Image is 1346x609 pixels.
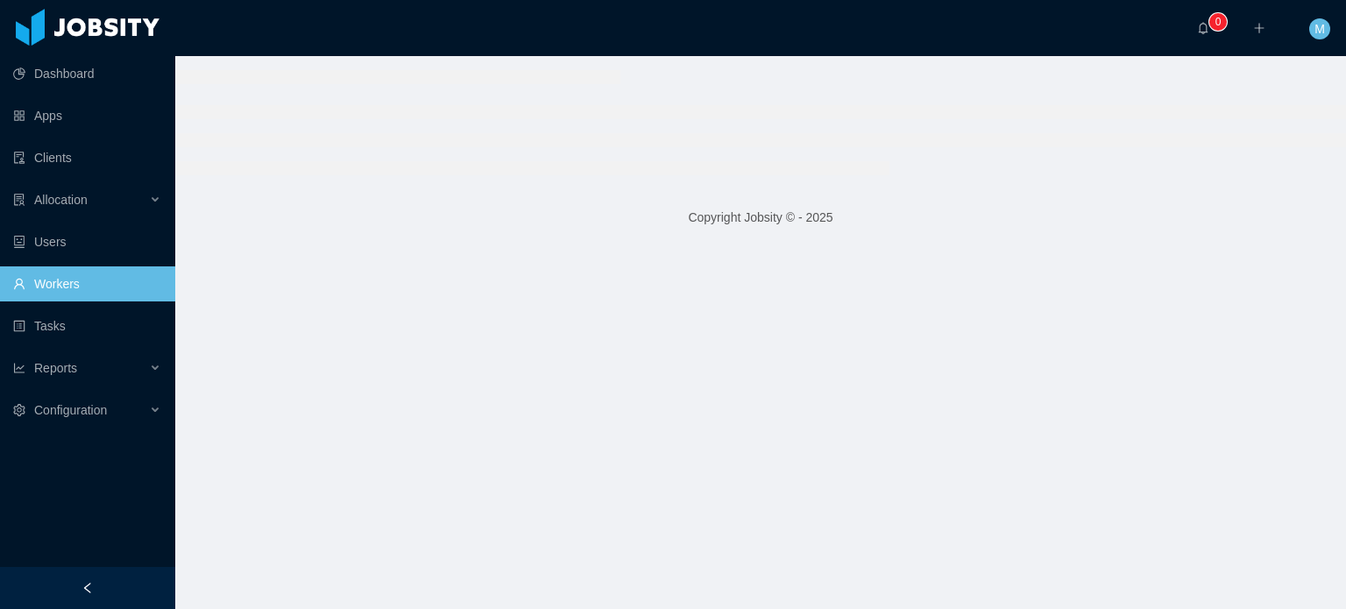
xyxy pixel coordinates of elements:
[13,224,161,259] a: icon: robotUsers
[1314,18,1325,39] span: M
[13,56,161,91] a: icon: pie-chartDashboard
[1197,22,1209,34] i: icon: bell
[13,98,161,133] a: icon: appstoreApps
[34,361,77,375] span: Reports
[34,193,88,207] span: Allocation
[13,404,25,416] i: icon: setting
[13,194,25,206] i: icon: solution
[34,403,107,417] span: Configuration
[13,362,25,374] i: icon: line-chart
[1209,13,1227,31] sup: 0
[13,266,161,301] a: icon: userWorkers
[13,140,161,175] a: icon: auditClients
[175,188,1346,248] footer: Copyright Jobsity © - 2025
[13,308,161,343] a: icon: profileTasks
[1253,22,1265,34] i: icon: plus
